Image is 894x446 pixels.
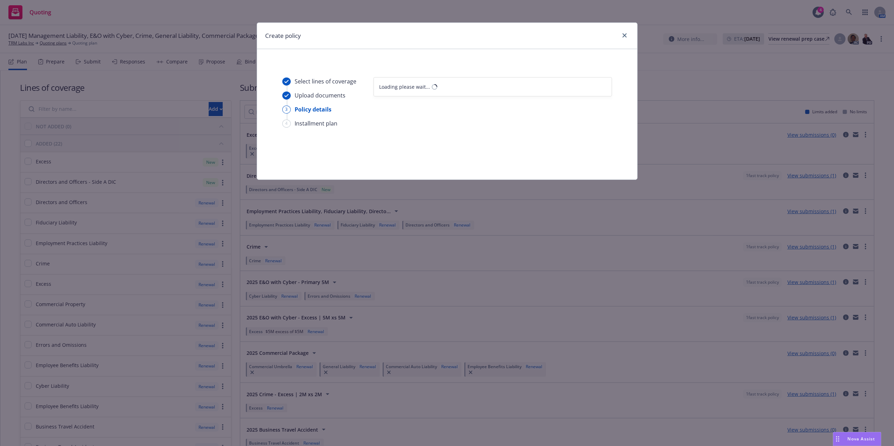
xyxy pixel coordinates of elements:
h1: Create policy [265,31,301,40]
div: Upload documents [295,91,346,100]
div: Policy details [295,105,332,114]
a: close [620,31,629,40]
div: 4 [282,120,291,128]
div: 3 [282,106,291,114]
span: Nova Assist [848,436,875,442]
div: Installment plan [295,119,338,128]
div: Loading please wait... [379,83,430,90]
button: Nova Assist [833,432,881,446]
div: Select lines of coverage [295,77,357,86]
div: Drag to move [833,432,842,446]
